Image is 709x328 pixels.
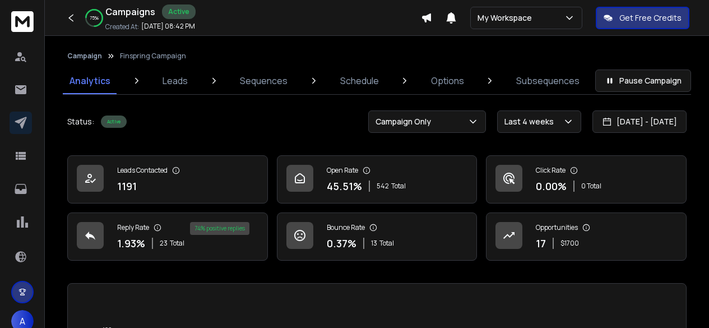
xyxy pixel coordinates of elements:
[536,166,566,175] p: Click Rate
[277,155,478,204] a: Open Rate45.51%542Total
[377,182,389,191] span: 542
[105,5,155,19] h1: Campaigns
[63,67,117,94] a: Analytics
[67,52,102,61] button: Campaign
[117,178,137,194] p: 1191
[117,235,145,251] p: 1.93 %
[391,182,406,191] span: Total
[170,239,184,248] span: Total
[327,166,358,175] p: Open Rate
[371,239,377,248] span: 13
[141,22,195,31] p: [DATE] 08:42 PM
[160,239,168,248] span: 23
[379,239,394,248] span: Total
[90,15,99,21] p: 75 %
[596,7,689,29] button: Get Free Credits
[190,222,249,235] div: 74 % positive replies
[67,155,268,204] a: Leads Contacted1191
[376,116,435,127] p: Campaign Only
[478,12,536,24] p: My Workspace
[486,155,687,204] a: Click Rate0.00%0 Total
[516,74,580,87] p: Subsequences
[486,212,687,261] a: Opportunities17$1700
[162,4,196,19] div: Active
[117,166,168,175] p: Leads Contacted
[536,178,567,194] p: 0.00 %
[619,12,682,24] p: Get Free Credits
[117,223,149,232] p: Reply Rate
[240,74,288,87] p: Sequences
[163,74,188,87] p: Leads
[67,212,268,261] a: Reply Rate1.93%23Total74% positive replies
[327,178,362,194] p: 45.51 %
[105,22,139,31] p: Created At:
[581,182,601,191] p: 0 Total
[536,235,546,251] p: 17
[156,67,194,94] a: Leads
[69,74,110,87] p: Analytics
[431,74,464,87] p: Options
[592,110,687,133] button: [DATE] - [DATE]
[67,116,94,127] p: Status:
[277,212,478,261] a: Bounce Rate0.37%13Total
[327,223,365,232] p: Bounce Rate
[504,116,558,127] p: Last 4 weeks
[536,223,578,232] p: Opportunities
[120,52,186,61] p: Finspring Campaign
[333,67,386,94] a: Schedule
[560,239,579,248] p: $ 1700
[233,67,294,94] a: Sequences
[668,289,695,316] iframe: Intercom live chat
[101,116,127,128] div: Active
[340,74,379,87] p: Schedule
[509,67,586,94] a: Subsequences
[595,70,691,92] button: Pause Campaign
[327,235,356,251] p: 0.37 %
[424,67,471,94] a: Options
